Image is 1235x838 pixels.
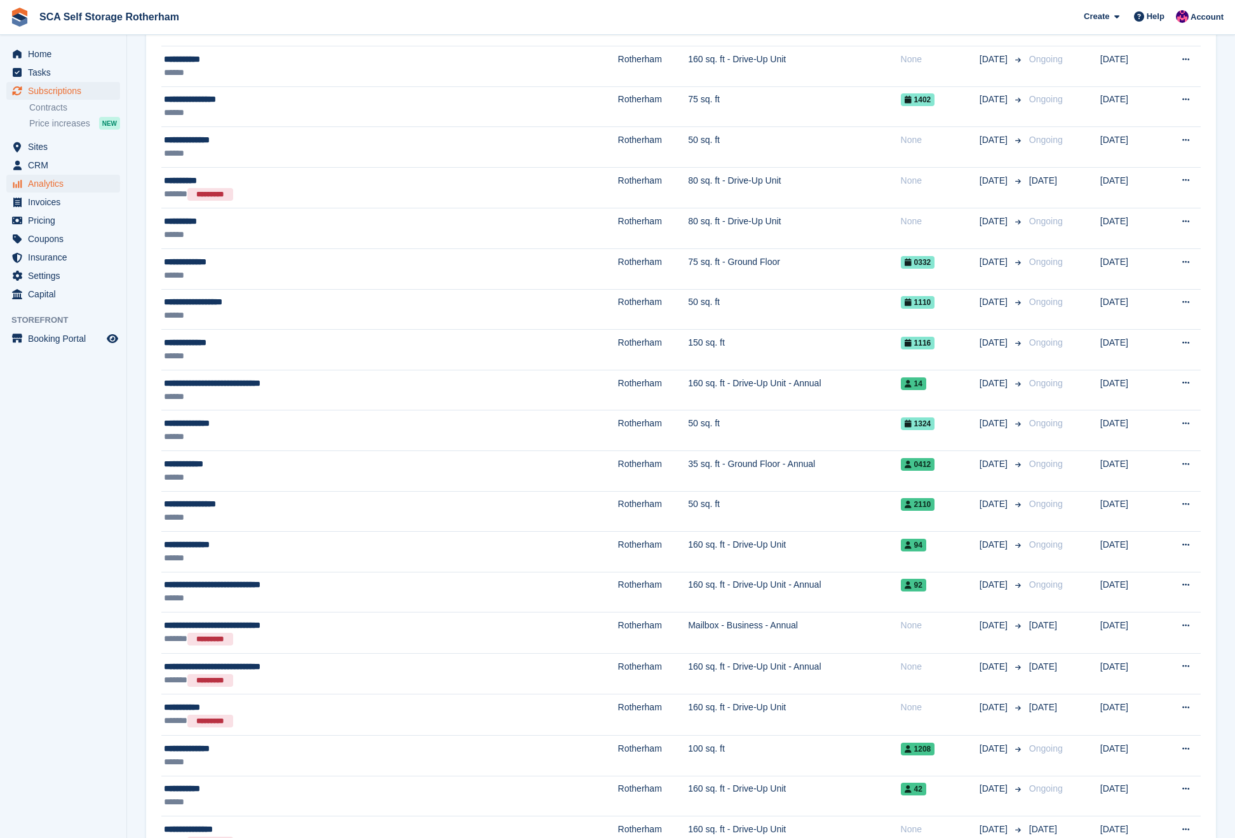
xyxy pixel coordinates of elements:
span: 0332 [901,256,935,269]
td: Rotherham [618,330,689,370]
td: 50 sq. ft [688,491,900,532]
span: Sites [28,138,104,156]
span: [DATE] [980,497,1010,511]
td: [DATE] [1100,653,1158,694]
span: Ongoing [1029,135,1063,145]
span: Ongoing [1029,297,1063,307]
span: 14 [901,377,926,390]
span: [DATE] [980,53,1010,66]
span: [DATE] [980,823,1010,836]
span: Booking Portal [28,330,104,348]
td: Rotherham [618,208,689,249]
span: 42 [901,783,926,795]
span: Home [28,45,104,63]
td: [DATE] [1100,612,1158,654]
td: Rotherham [618,167,689,208]
div: None [901,619,980,632]
span: [DATE] [1029,620,1057,630]
td: 50 sq. ft [688,289,900,330]
span: [DATE] [980,619,1010,632]
span: [DATE] [1029,702,1057,712]
span: Ongoing [1029,783,1063,794]
span: Coupons [28,230,104,248]
td: Rotherham [618,248,689,289]
td: [DATE] [1100,532,1158,572]
span: [DATE] [980,457,1010,471]
a: menu [6,175,120,193]
div: None [901,53,980,66]
td: Rotherham [618,450,689,491]
td: [DATE] [1100,370,1158,410]
span: 1110 [901,296,935,309]
span: 1116 [901,337,935,349]
td: [DATE] [1100,410,1158,451]
div: None [901,660,980,673]
span: Insurance [28,248,104,266]
span: [DATE] [1029,661,1057,672]
span: Capital [28,285,104,303]
span: Account [1191,11,1224,24]
td: Rotherham [618,370,689,410]
span: [DATE] [980,255,1010,269]
span: 1324 [901,417,935,430]
a: menu [6,156,120,174]
a: menu [6,330,120,348]
td: [DATE] [1100,167,1158,208]
td: [DATE] [1100,491,1158,532]
td: [DATE] [1100,86,1158,127]
td: Rotherham [618,46,689,86]
span: [DATE] [980,417,1010,430]
td: Rotherham [618,694,689,736]
img: stora-icon-8386f47178a22dfd0bd8f6a31ec36ba5ce8667c1dd55bd0f319d3a0aa187defe.svg [10,8,29,27]
td: 75 sq. ft - Ground Floor [688,248,900,289]
span: Tasks [28,64,104,81]
td: 50 sq. ft [688,410,900,451]
a: menu [6,212,120,229]
a: menu [6,230,120,248]
div: None [901,823,980,836]
td: [DATE] [1100,776,1158,816]
span: 1402 [901,93,935,106]
a: Preview store [105,331,120,346]
span: CRM [28,156,104,174]
span: [DATE] [1029,824,1057,834]
span: Ongoing [1029,216,1063,226]
span: Ongoing [1029,499,1063,509]
td: Rotherham [618,127,689,168]
td: [DATE] [1100,450,1158,491]
div: None [901,215,980,228]
td: [DATE] [1100,736,1158,776]
span: 0412 [901,458,935,471]
td: 160 sq. ft - Drive-Up Unit [688,776,900,816]
span: Ongoing [1029,579,1063,590]
span: Analytics [28,175,104,193]
a: menu [6,267,120,285]
td: 160 sq. ft - Drive-Up Unit [688,46,900,86]
span: Ongoing [1029,743,1063,754]
span: Ongoing [1029,94,1063,104]
td: 160 sq. ft - Drive-Up Unit [688,532,900,572]
img: Sam Chapman [1176,10,1189,23]
td: 100 sq. ft [688,736,900,776]
td: 75 sq. ft [688,86,900,127]
a: menu [6,45,120,63]
span: [DATE] [980,742,1010,755]
td: Rotherham [618,612,689,654]
td: 80 sq. ft - Drive-Up Unit [688,167,900,208]
td: 35 sq. ft - Ground Floor - Annual [688,450,900,491]
a: menu [6,193,120,211]
a: SCA Self Storage Rotherham [34,6,184,27]
span: Subscriptions [28,82,104,100]
span: 94 [901,539,926,551]
span: [DATE] [980,133,1010,147]
span: Ongoing [1029,257,1063,267]
span: Ongoing [1029,539,1063,550]
span: 1208 [901,743,935,755]
td: [DATE] [1100,248,1158,289]
span: [DATE] [980,377,1010,390]
div: NEW [99,117,120,130]
span: [DATE] [980,782,1010,795]
td: 150 sq. ft [688,330,900,370]
span: Ongoing [1029,459,1063,469]
td: Rotherham [618,653,689,694]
